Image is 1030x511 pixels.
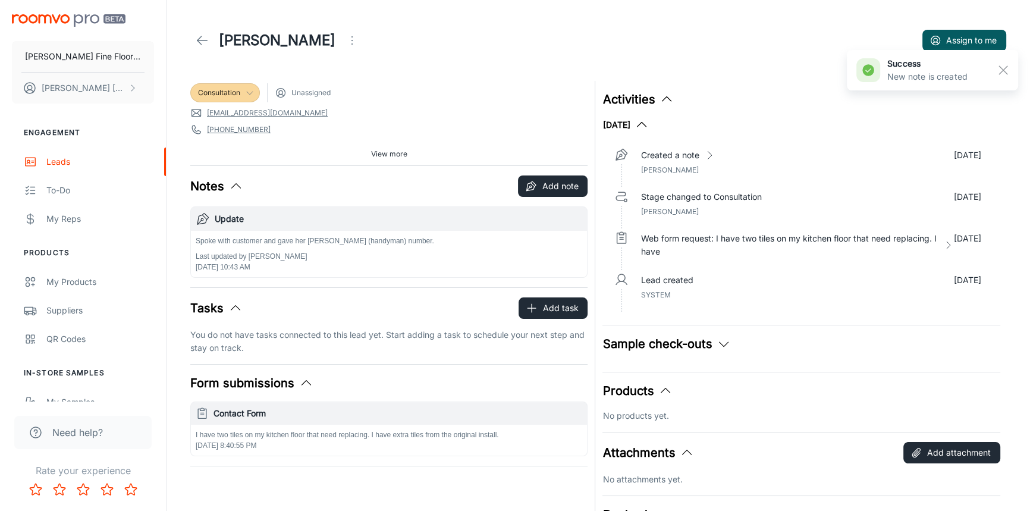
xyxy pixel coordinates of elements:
button: Assign to me [922,30,1006,51]
button: UpdateSpoke with customer and gave her [PERSON_NAME] (handyman) number.Last updated by [PERSON_NA... [191,207,587,277]
div: My Samples [46,396,154,409]
p: [DATE] [954,232,981,258]
button: Products [602,382,673,400]
p: New note is created [887,70,968,83]
button: Rate 4 star [95,478,119,501]
div: QR Codes [46,333,154,346]
p: Web form request: I have two tiles on my kitchen floor that need replacing. I have [640,232,938,258]
p: [PERSON_NAME] [PERSON_NAME] [42,81,125,95]
h6: success [887,57,968,70]
a: [EMAIL_ADDRESS][DOMAIN_NAME] [207,108,328,118]
div: To-do [46,184,154,197]
button: Tasks [190,299,243,317]
a: [PHONE_NUMBER] [207,124,271,135]
button: Rate 1 star [24,478,48,501]
button: Add task [519,297,588,319]
h6: Contact Form [213,407,582,420]
button: View more [366,145,412,163]
img: Roomvo PRO Beta [12,14,125,27]
h6: Update [215,212,582,225]
button: Add attachment [903,442,1000,463]
p: [PERSON_NAME] Fine Floors, Inc [25,50,141,63]
button: Notes [190,177,243,195]
button: Contact FormI have two tiles on my kitchen floor that need replacing. I have extra tiles from the... [191,402,587,456]
p: You do not have tasks connected to this lead yet. Start adding a task to schedule your next step ... [190,328,588,355]
button: Sample check-outs [602,335,731,353]
p: Spoke with customer and gave her [PERSON_NAME] (handyman) number. [196,236,434,246]
div: My Reps [46,212,154,225]
h1: [PERSON_NAME] [219,30,335,51]
button: Rate 5 star [119,478,143,501]
button: Form submissions [190,374,313,392]
button: [PERSON_NAME] [PERSON_NAME] [12,73,154,104]
button: Activities [602,90,674,108]
p: Last updated by [PERSON_NAME] [196,251,434,262]
p: [DATE] [954,149,981,162]
span: Unassigned [291,87,331,98]
span: [DATE] 8:40:55 PM [196,441,257,450]
div: Suppliers [46,304,154,317]
p: No attachments yet. [602,473,1000,486]
p: Lead created [640,274,693,287]
span: [PERSON_NAME] [640,207,698,216]
p: [DATE] 10:43 AM [196,262,434,272]
span: View more [371,149,407,159]
span: Need help? [52,425,103,440]
p: Rate your experience [10,463,156,478]
span: System [640,290,670,299]
p: [DATE] [954,274,981,287]
span: [PERSON_NAME] [640,165,698,174]
button: Attachments [602,444,694,462]
p: Stage changed to Consultation [640,190,761,203]
button: Open menu [340,29,364,52]
button: [PERSON_NAME] Fine Floors, Inc [12,41,154,72]
p: No products yet. [602,409,1000,422]
p: I have two tiles on my kitchen floor that need replacing. I have extra tiles from the original in... [196,430,582,440]
button: [DATE] [602,118,649,132]
p: [DATE] [954,190,981,203]
p: Created a note [640,149,699,162]
button: Add note [518,175,588,197]
button: Rate 3 star [71,478,95,501]
button: Rate 2 star [48,478,71,501]
div: Consultation [190,83,260,102]
div: My Products [46,275,154,289]
div: Leads [46,155,154,168]
span: Consultation [198,87,240,98]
